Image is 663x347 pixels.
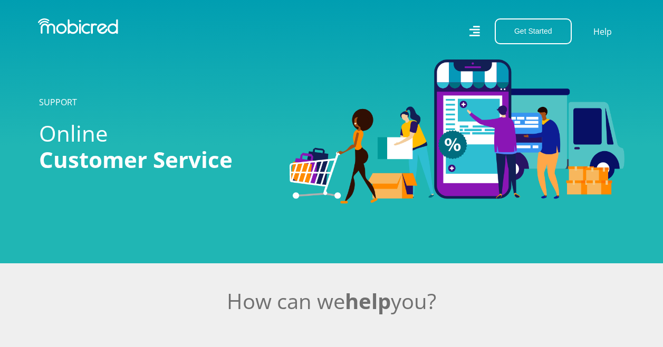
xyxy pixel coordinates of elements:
a: Help [593,25,612,38]
img: Categories [290,60,624,204]
h2: How can we you? [39,289,624,314]
a: SUPPORT [39,96,77,108]
button: Get Started [495,18,572,44]
h1: Online [39,120,274,173]
img: Mobicred [38,18,118,34]
span: Customer Service [39,144,233,174]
